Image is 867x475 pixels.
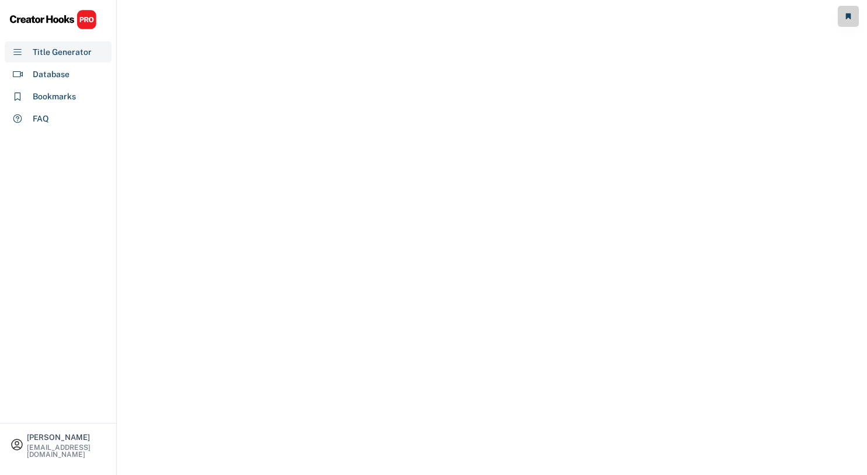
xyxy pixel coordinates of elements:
img: CHPRO%20Logo.svg [9,9,97,30]
div: [PERSON_NAME] [27,434,106,441]
div: Bookmarks [33,91,76,103]
div: FAQ [33,113,49,125]
div: Title Generator [33,46,92,58]
div: Database [33,68,69,81]
div: [EMAIL_ADDRESS][DOMAIN_NAME] [27,444,106,458]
